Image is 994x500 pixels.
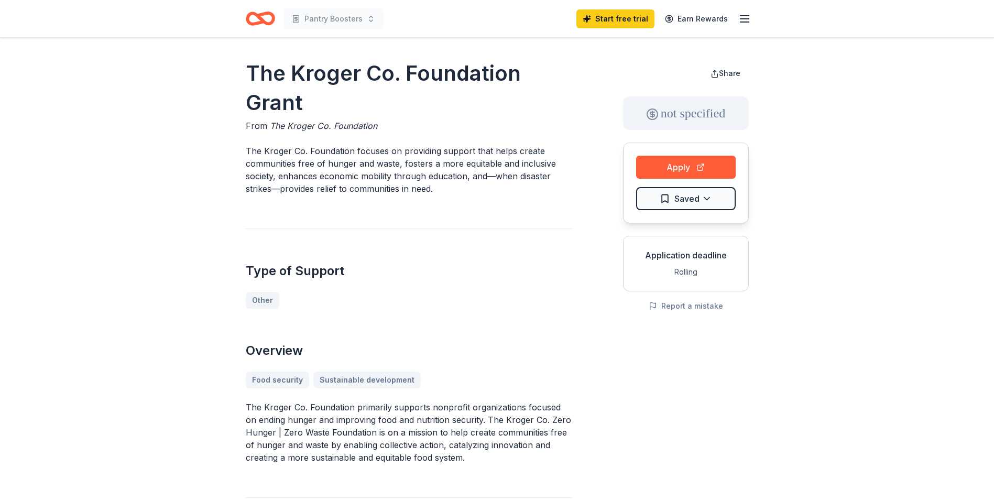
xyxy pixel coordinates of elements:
span: Pantry Boosters [304,13,363,25]
button: Share [702,63,749,84]
div: Application deadline [632,249,740,262]
a: Start free trial [576,9,654,28]
h2: Overview [246,342,573,359]
button: Apply [636,156,736,179]
span: The Kroger Co. Foundation [270,121,377,131]
div: From [246,119,573,132]
p: The Kroger Co. Foundation primarily supports nonprofit organizations focused on ending hunger and... [246,401,573,464]
p: The Kroger Co. Foundation focuses on providing support that helps create communities free of hung... [246,145,573,195]
a: Earn Rewards [659,9,734,28]
span: Share [719,69,740,78]
button: Report a mistake [649,300,723,312]
div: Rolling [632,266,740,278]
h2: Type of Support [246,263,573,279]
h1: The Kroger Co. Foundation Grant [246,59,573,117]
a: Other [246,292,279,309]
span: Saved [674,192,700,205]
button: Saved [636,187,736,210]
button: Pantry Boosters [283,8,384,29]
div: not specified [623,96,749,130]
a: Home [246,6,275,31]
